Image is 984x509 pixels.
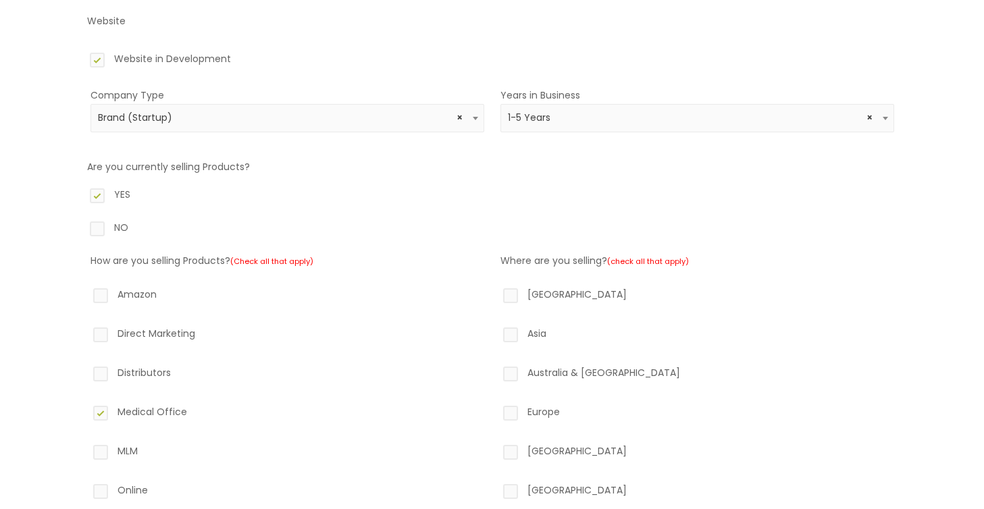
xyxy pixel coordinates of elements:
[90,442,484,465] label: MLM
[500,286,894,309] label: [GEOGRAPHIC_DATA]
[500,364,894,387] label: Australia & [GEOGRAPHIC_DATA]
[87,160,250,173] label: Are you currently selling Products?
[500,481,894,504] label: [GEOGRAPHIC_DATA]
[457,111,463,124] span: Remove all items
[90,286,484,309] label: Amazon
[500,325,894,348] label: Asia
[87,186,898,209] label: YES
[90,254,313,267] label: How are you selling Products?
[500,403,894,426] label: Europe
[607,256,689,267] small: (check all that apply)
[866,111,873,124] span: Remove all items
[87,219,898,242] label: NO
[500,88,580,102] label: Years in Business
[90,403,484,426] label: Medical Office
[90,104,484,132] span: Brand (Startup)
[87,14,126,28] label: Website
[500,442,894,465] label: [GEOGRAPHIC_DATA]
[500,104,894,132] span: 1-5 Years
[87,50,898,73] label: Website in Development
[230,256,313,267] small: (Check all that apply)
[90,88,164,102] label: Company Type
[98,111,476,124] span: Brand (Startup)
[508,111,886,124] span: 1-5 Years
[90,325,484,348] label: Direct Marketing
[90,481,484,504] label: Online
[500,254,689,267] label: Where are you selling?
[90,364,484,387] label: Distributors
